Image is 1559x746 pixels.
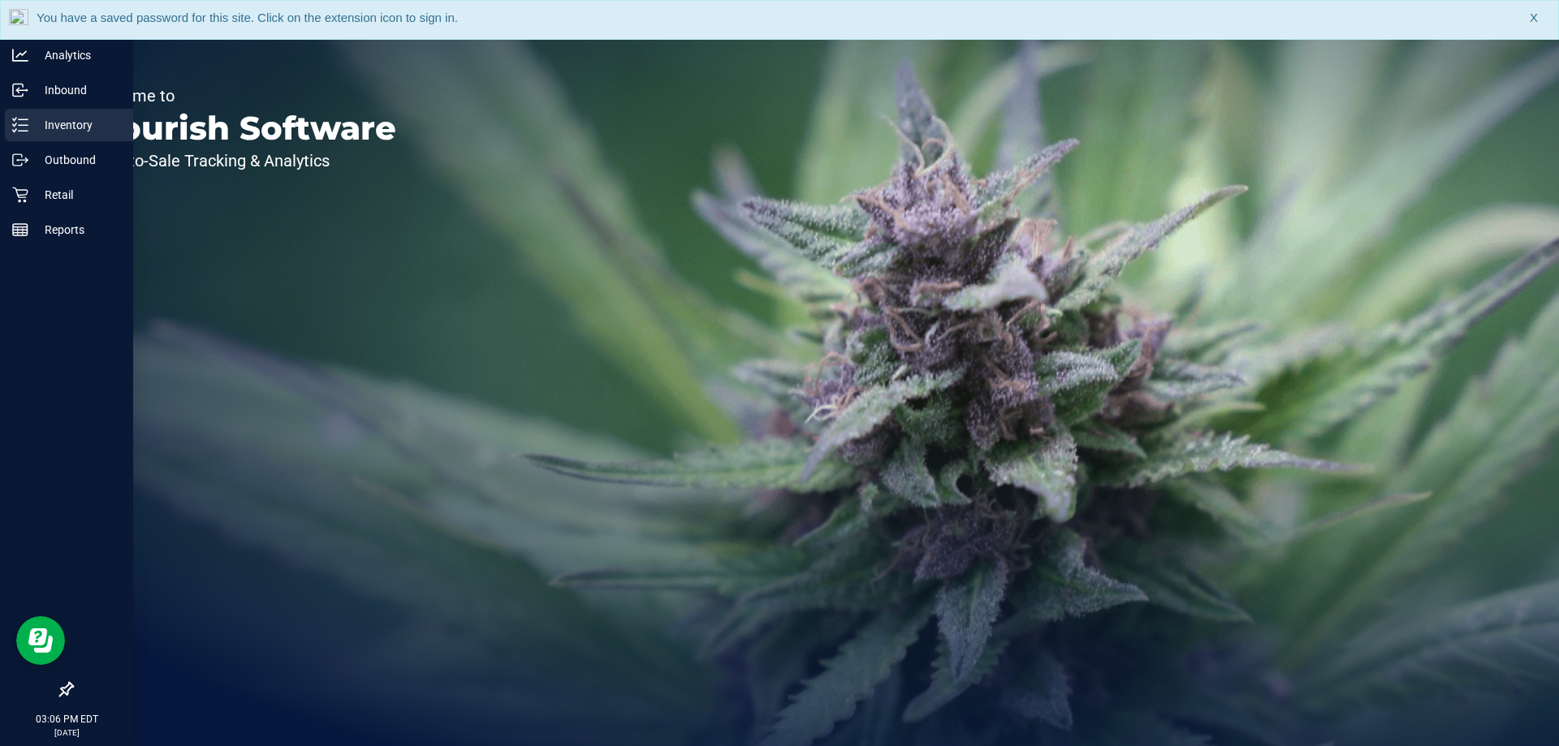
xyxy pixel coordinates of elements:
[12,82,28,98] inline-svg: Inbound
[88,88,396,104] p: Welcome to
[12,222,28,238] inline-svg: Reports
[12,152,28,168] inline-svg: Outbound
[37,11,458,24] span: You have a saved password for this site. Click on the extension icon to sign in.
[28,45,126,65] p: Analytics
[88,112,396,144] p: Flourish Software
[9,9,28,31] img: notLoggedInIcon.png
[7,712,126,727] p: 03:06 PM EDT
[16,616,65,665] iframe: Resource center
[88,153,396,169] p: Seed-to-Sale Tracking & Analytics
[28,80,126,100] p: Inbound
[28,220,126,239] p: Reports
[28,115,126,135] p: Inventory
[12,117,28,133] inline-svg: Inventory
[12,47,28,63] inline-svg: Analytics
[1530,9,1538,28] span: X
[28,185,126,205] p: Retail
[12,187,28,203] inline-svg: Retail
[28,150,126,170] p: Outbound
[7,727,126,739] p: [DATE]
